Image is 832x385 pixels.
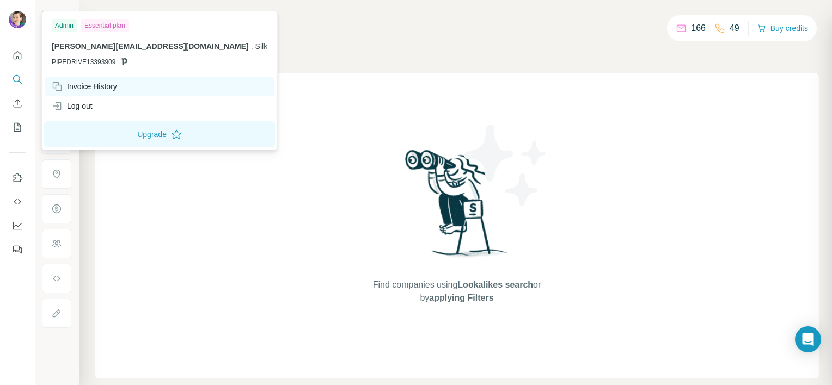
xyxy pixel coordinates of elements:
button: Use Surfe API [9,192,26,212]
button: Enrich CSV [9,94,26,113]
span: Lookalikes search [457,280,533,289]
button: Show [34,7,78,23]
span: . [251,42,253,51]
span: applying Filters [429,293,493,302]
h4: Search [95,13,819,28]
button: Feedback [9,240,26,259]
button: Upgrade [44,121,275,147]
div: Invoice History [52,81,117,92]
button: Quick start [9,46,26,65]
button: Search [9,70,26,89]
span: PIPEDRIVE13393909 [52,57,115,67]
img: Avatar [9,11,26,28]
button: Buy credits [757,21,808,36]
span: Silk [255,42,268,51]
div: Essential plan [81,19,129,32]
p: 49 [730,22,739,35]
p: 166 [691,22,706,35]
span: [PERSON_NAME][EMAIL_ADDRESS][DOMAIN_NAME] [52,42,249,51]
button: My lists [9,117,26,137]
button: Use Surfe on LinkedIn [9,168,26,188]
span: Find companies using or by [370,278,544,305]
button: Dashboard [9,216,26,235]
img: Surfe Illustration - Stars [457,116,555,214]
img: Surfe Illustration - Woman searching with binoculars [400,147,513,268]
div: Admin [52,19,77,32]
div: Log out [52,101,93,111]
div: Open Intercom Messenger [795,326,821,352]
